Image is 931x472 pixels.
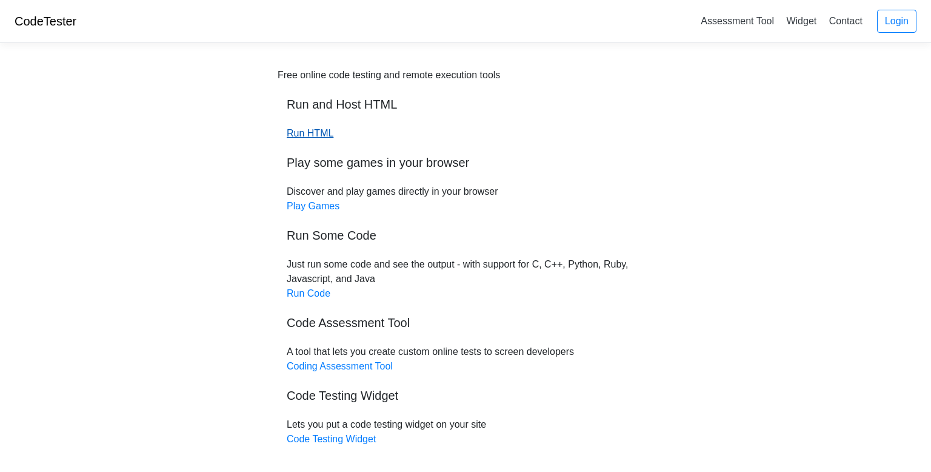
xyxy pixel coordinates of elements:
a: Coding Assessment Tool [287,361,393,371]
a: Widget [781,11,821,31]
h5: Code Assessment Tool [287,315,644,330]
a: Code Testing Widget [287,434,376,444]
h5: Play some games in your browser [287,155,644,170]
h5: Code Testing Widget [287,388,644,403]
a: Assessment Tool [696,11,779,31]
a: CodeTester [15,15,76,28]
h5: Run and Host HTML [287,97,644,112]
a: Run HTML [287,128,333,138]
a: Run Code [287,288,330,298]
a: Play Games [287,201,339,211]
h5: Run Some Code [287,228,644,243]
div: Free online code testing and remote execution tools [278,68,500,83]
div: Discover and play games directly in your browser Just run some code and see the output - with sup... [278,68,653,447]
a: Contact [824,11,867,31]
a: Login [877,10,916,33]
